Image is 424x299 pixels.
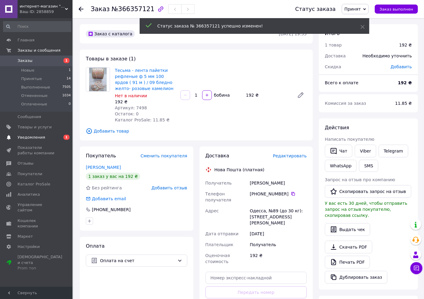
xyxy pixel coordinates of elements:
[18,218,56,229] span: Кошелек компании
[91,196,127,202] div: Добавить email
[62,85,71,90] span: 7505
[325,137,374,142] span: Написать покупателю
[89,68,107,91] img: Тесьма - лента пайетки рефленые ф 5 мм 100 ярдов ( 91 м ) / 09 бледно желто- розовые хамелион
[21,85,50,90] span: Выполненные
[250,191,307,197] div: [PHONE_NUMBER]
[91,5,110,13] span: Заказ
[62,93,71,98] span: 1034
[206,208,219,213] span: Адрес
[100,257,175,264] span: Оплата на счет
[112,5,154,13] span: №366357121
[206,153,229,159] span: Доставка
[345,7,361,11] span: Принят
[66,76,71,82] span: 14
[69,101,71,107] span: 0
[244,91,292,99] div: 192 ₴
[18,192,40,197] span: Аналитика
[325,43,342,47] span: 1 товар
[410,262,422,274] button: Чат с покупателем
[21,76,42,82] span: Принятые
[249,239,308,250] div: Получатель
[295,89,307,101] a: Редактировать
[79,6,83,12] div: Вернуться назад
[18,124,52,130] span: Товары и услуги
[18,265,62,271] div: Prom топ
[115,93,147,98] span: Нет в наличии
[63,58,70,63] span: 1
[92,185,122,190] span: Без рейтинга
[151,185,187,190] span: Добавить отзыв
[206,253,230,264] span: Оценочная стоимость
[206,272,307,284] input: Номер экспресс-накладной
[325,256,370,268] a: Печать PDF
[325,80,358,85] span: Всего к оплате
[115,99,176,105] div: 192 ₴
[63,135,70,140] span: 1
[213,167,266,173] div: Нова Пошта (платная)
[249,205,308,228] div: Одесса, №89 (до 30 кг): [STREET_ADDRESS][PERSON_NAME]
[18,48,60,53] span: Заказы и сообщения
[115,105,147,110] span: Артикул: 7498
[325,241,372,253] a: Скачать PDF
[206,181,232,185] span: Получатель
[325,223,370,236] button: Выдать чек
[115,111,139,116] span: Остаток: 0
[21,101,47,107] span: Оплаченные
[85,196,127,202] div: Добавить email
[380,7,413,11] span: Заказ выполнен
[295,6,336,12] div: Статус заказа
[21,68,34,73] span: Новые
[18,145,56,156] span: Показатели работы компании
[325,125,349,130] span: Действия
[20,9,73,14] div: Ваш ID: 2858859
[3,21,71,32] input: Поиск
[355,145,376,157] a: Viber
[20,4,65,9] span: интернет-магазин "Швейная фурнитура и декор"
[206,191,231,202] span: Телефон получателя
[359,49,416,63] div: Необходимо уточнить
[325,160,357,172] a: WhatsApp
[18,37,34,43] span: Главная
[249,250,308,267] div: 192 ₴
[18,202,56,213] span: Управление сайтом
[69,68,71,73] span: 1
[398,80,412,85] b: 192 ₴
[18,254,62,271] span: [DEMOGRAPHIC_DATA] и счета
[21,93,47,98] span: Отмененные
[18,244,40,249] span: Настройки
[115,117,170,122] span: Каталог ProSale: 11.85 ₴
[18,182,50,187] span: Каталог ProSale
[18,161,34,166] span: Отзывы
[395,101,412,106] span: 11.85 ₴
[18,114,41,120] span: Сообщения
[86,128,307,134] span: Добавить товар
[86,153,116,159] span: Покупатель
[325,145,352,157] button: Чат
[375,5,418,14] button: Заказ выполнен
[18,171,42,177] span: Покупатели
[325,177,395,182] span: Запрос на отзыв про компанию
[18,135,45,140] span: Уведомления
[325,271,387,284] button: Дублировать заказ
[141,153,187,158] span: Сменить покупателя
[273,153,307,158] span: Редактировать
[212,92,230,98] div: бобина
[86,173,140,180] div: 1 заказ у вас на 192 ₴
[359,160,378,172] button: SMS
[115,68,173,91] a: Тесьма - лента пайетки рефленые ф 5 мм 100 ярдов ( 91 м ) / 09 бледно желто- розовые хамелион
[399,42,412,48] div: 192 ₴
[18,234,33,239] span: Маркет
[86,165,121,170] a: [PERSON_NAME]
[391,64,412,69] span: Добавить
[325,64,341,69] span: Скидка
[91,207,131,213] div: [PHONE_NUMBER]
[18,58,32,63] span: Заказы
[157,23,345,29] div: Статус заказа № 366357121 успешно изменен!
[325,201,407,218] span: У вас есть 30 дней, чтобы отправить запрос на отзыв покупателю, скопировав ссылку.
[325,101,366,106] span: Комиссия за заказ
[249,178,308,188] div: [PERSON_NAME]
[325,53,346,58] span: Доставка
[206,242,234,247] span: Плательщик
[86,243,105,249] span: Оплата
[206,231,239,236] span: Дата отправки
